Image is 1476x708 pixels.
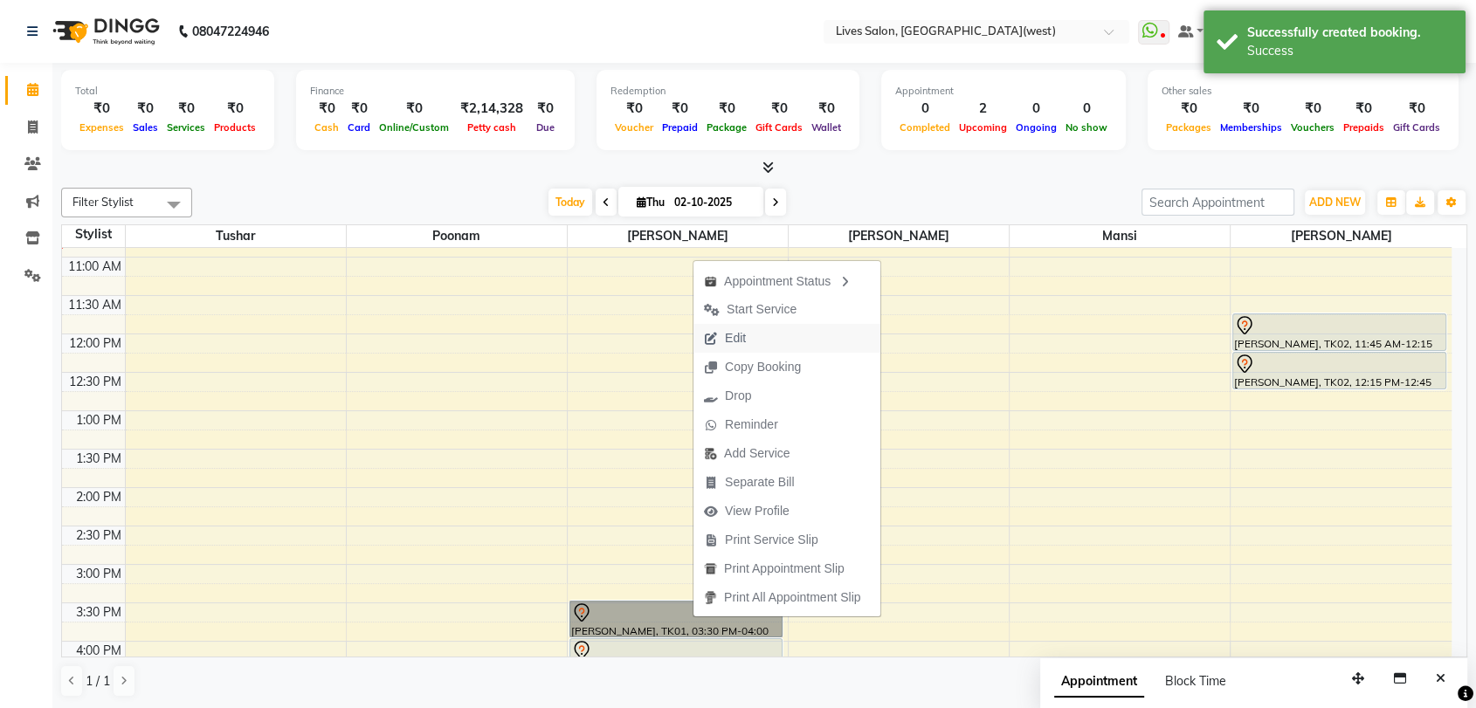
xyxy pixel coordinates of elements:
span: Wallet [807,121,845,134]
span: Poonam [347,225,567,247]
button: Close [1428,665,1453,692]
div: Redemption [610,84,845,99]
span: View Profile [725,502,790,520]
div: ₹0 [658,99,702,119]
div: [PERSON_NAME], TK02, 11:45 AM-12:15 PM, Hair Style - Cut & Styling for him - Senior Stylist [1233,314,1445,350]
span: Ongoing [1011,121,1061,134]
span: Drop [725,387,751,405]
div: 0 [1011,99,1061,119]
div: Other sales [1162,84,1445,99]
div: ₹0 [1389,99,1445,119]
span: Vouchers [1286,121,1339,134]
div: ₹0 [75,99,128,119]
div: ₹0 [1286,99,1339,119]
div: 11:00 AM [65,258,125,276]
span: Print Appointment Slip [724,560,845,578]
div: Successfully created booking. [1247,24,1452,42]
span: Packages [1162,121,1216,134]
div: ₹0 [751,99,807,119]
span: Package [702,121,751,134]
div: 3:00 PM [72,565,125,583]
div: [PERSON_NAME], TK02, 12:15 PM-12:45 PM, Hair Style - Style Shave [1233,353,1445,388]
span: Prepaids [1339,121,1389,134]
div: ₹0 [1216,99,1286,119]
span: Separate Bill [725,473,794,491]
span: Tushar [126,225,346,247]
img: apt_status.png [704,275,717,288]
div: ₹0 [807,99,845,119]
span: Print All Appointment Slip [724,588,860,607]
b: 08047224946 [192,7,269,56]
div: 12:00 PM [66,334,125,353]
span: Services [162,121,210,134]
div: 0 [1061,99,1112,119]
div: ₹0 [375,99,453,119]
span: Edit [725,329,746,347]
div: ₹0 [1339,99,1389,119]
div: 4:00 PM [72,642,125,660]
div: Appointment [895,84,1112,99]
span: Block Time [1165,673,1226,689]
div: Success [1247,42,1452,60]
div: 2 [955,99,1011,119]
div: ₹0 [1162,99,1216,119]
span: Filter Stylist [72,195,134,209]
span: Thu [632,196,669,209]
div: ₹2,14,328 [453,99,530,119]
span: Sales [128,121,162,134]
div: ₹0 [162,99,210,119]
div: ₹0 [210,99,260,119]
img: printapt.png [704,562,717,575]
input: 2025-10-02 [669,189,756,216]
span: Voucher [610,121,658,134]
span: Expenses [75,121,128,134]
span: Appointment [1054,666,1144,698]
input: Search Appointment [1141,189,1294,216]
button: ADD NEW [1305,190,1365,215]
span: Online/Custom [375,121,453,134]
span: Gift Cards [1389,121,1445,134]
div: 2:30 PM [72,526,125,545]
span: Petty cash [463,121,521,134]
span: Upcoming [955,121,1011,134]
div: ₹0 [343,99,375,119]
span: ADD NEW [1309,196,1361,209]
span: [PERSON_NAME] [789,225,1009,247]
span: Card [343,121,375,134]
span: Today [548,189,592,216]
span: Copy Booking [725,358,801,376]
div: 1:30 PM [72,450,125,468]
span: Print Service Slip [725,531,818,549]
div: Appointment Status [693,265,880,295]
span: mansi [1010,225,1230,247]
div: ₹0 [128,99,162,119]
img: printall.png [704,591,717,604]
div: ₹0 [530,99,561,119]
div: Stylist [62,225,125,244]
div: 12:30 PM [66,373,125,391]
div: [PERSON_NAME], TK01, 04:00 PM-04:45 PM, Hands & Feet (D-tan) - Pedicure [570,639,782,694]
span: Due [532,121,559,134]
img: add-service.png [704,447,717,460]
div: ₹0 [610,99,658,119]
span: Cash [310,121,343,134]
div: 1:00 PM [72,411,125,430]
span: Gift Cards [751,121,807,134]
span: Products [210,121,260,134]
div: 0 [895,99,955,119]
span: Reminder [725,416,778,434]
span: No show [1061,121,1112,134]
span: Start Service [727,300,797,319]
div: Finance [310,84,561,99]
div: 2:00 PM [72,488,125,506]
span: Add Service [724,444,790,463]
div: ₹0 [310,99,343,119]
span: 1 / 1 [86,672,110,691]
div: Total [75,84,260,99]
div: 3:30 PM [72,603,125,622]
span: Completed [895,121,955,134]
span: [PERSON_NAME] [568,225,788,247]
span: Prepaid [658,121,702,134]
div: ₹0 [702,99,751,119]
div: 11:30 AM [65,296,125,314]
